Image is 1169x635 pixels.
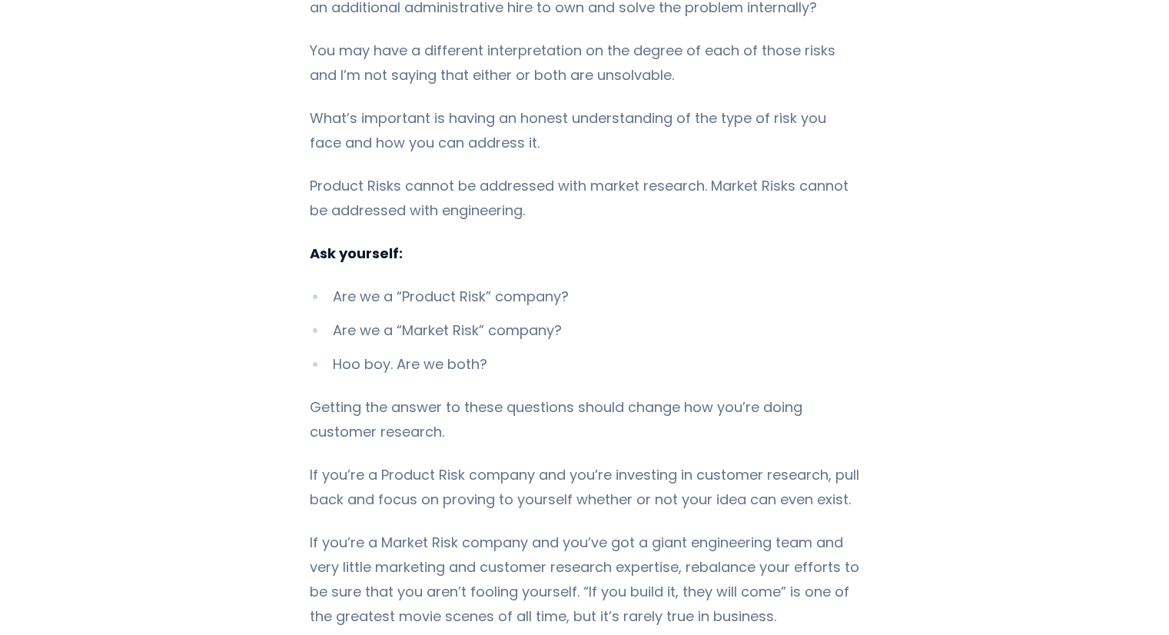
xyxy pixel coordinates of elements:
[310,244,403,263] strong: Ask yourself:
[310,530,859,629] p: If you’re a Market Risk company and you’ve got a giant engineering team and very little marketing...
[310,174,859,223] p: Product Risks cannot be addressed with market research. Market Risks cannot be addressed with eng...
[310,106,859,155] p: What’s important is having an honest understanding of the type of risk you face and how you can a...
[310,318,859,343] li: Are we a “Market Risk” company?
[310,284,859,309] li: Are we a “Product Risk” company?
[310,463,859,512] p: If you’re a Product Risk company and you’re investing in customer research, pull back and focus o...
[310,395,859,444] p: Getting the answer to these questions should change how you’re doing customer research.
[310,352,859,377] li: Hoo boy. Are we both?
[310,38,859,88] p: You may have a different interpretation on the degree of each of those risks and I’m not saying t...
